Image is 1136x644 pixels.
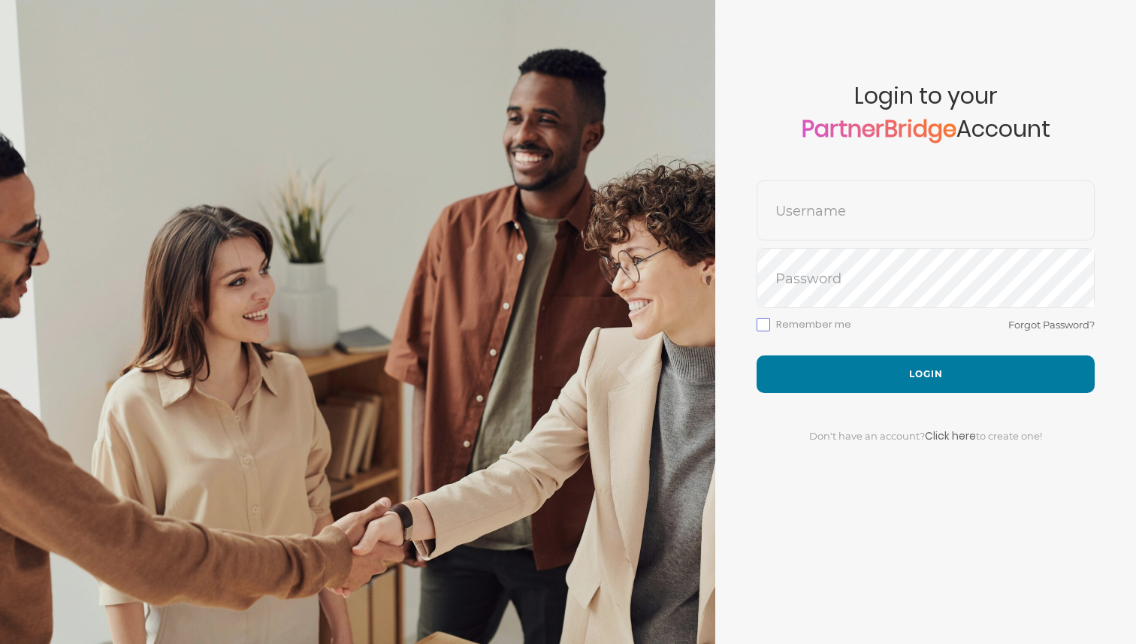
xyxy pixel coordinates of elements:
[757,318,851,331] label: Remember me
[1008,319,1095,331] a: Forgot Password?
[809,430,1042,442] span: Don't have an account? to create one!
[802,113,956,145] a: PartnerBridge
[925,428,976,443] a: Click here
[757,355,1095,393] button: Login
[757,83,1095,180] span: Login to your Account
